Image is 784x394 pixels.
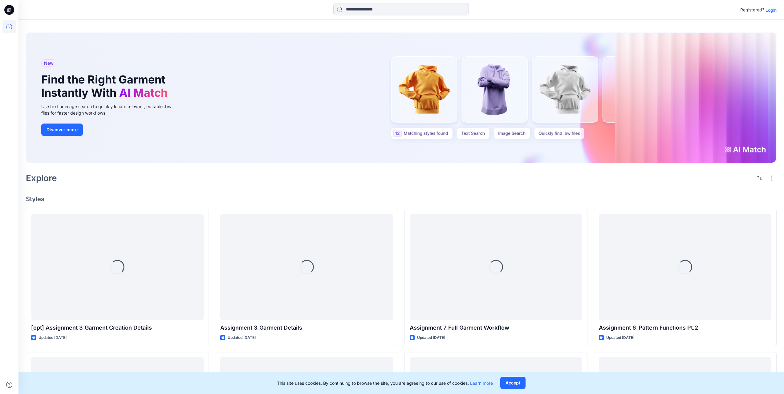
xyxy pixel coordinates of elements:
[26,195,777,203] h4: Styles
[740,6,764,14] p: Registered?
[41,103,180,116] div: Use text or image search to quickly locate relevant, editable .bw files for faster design workflows.
[26,173,57,183] h2: Explore
[119,86,168,100] span: AI Match
[500,377,526,389] button: Accept
[410,323,582,332] p: Assignment 7_Full Garment Workflow
[599,323,771,332] p: Assignment 6_Pattern Functions Pt.2
[228,335,256,341] p: Updated [DATE]
[417,335,445,341] p: Updated [DATE]
[41,124,83,136] button: Discover more
[766,7,777,13] p: Login
[220,323,393,332] p: Assignment 3_Garment Details
[44,59,54,67] span: New
[41,73,171,100] h1: Find the Right Garment Instantly With
[39,335,67,341] p: Updated [DATE]
[31,323,204,332] p: [opt] Assignment 3_Garment Creation Details
[277,380,493,386] p: This site uses cookies. By continuing to browse the site, you are agreeing to our use of cookies.
[606,335,634,341] p: Updated [DATE]
[470,380,493,386] a: Learn more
